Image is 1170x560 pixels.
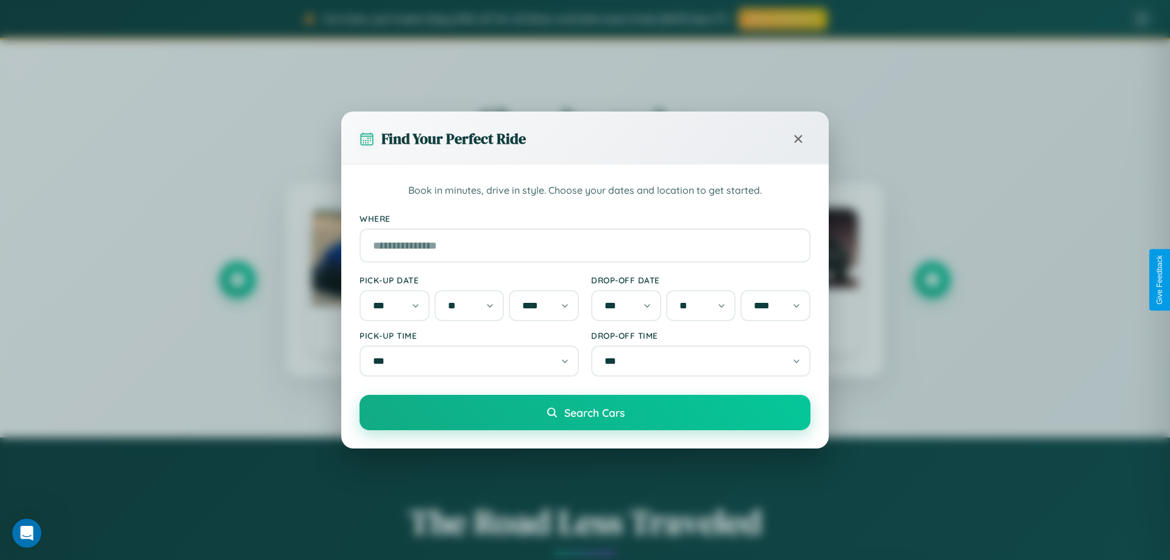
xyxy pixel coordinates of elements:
[564,406,625,419] span: Search Cars
[360,275,579,285] label: Pick-up Date
[591,330,810,341] label: Drop-off Time
[360,330,579,341] label: Pick-up Time
[360,213,810,224] label: Where
[381,129,526,149] h3: Find Your Perfect Ride
[360,395,810,430] button: Search Cars
[591,275,810,285] label: Drop-off Date
[360,183,810,199] p: Book in minutes, drive in style. Choose your dates and location to get started.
